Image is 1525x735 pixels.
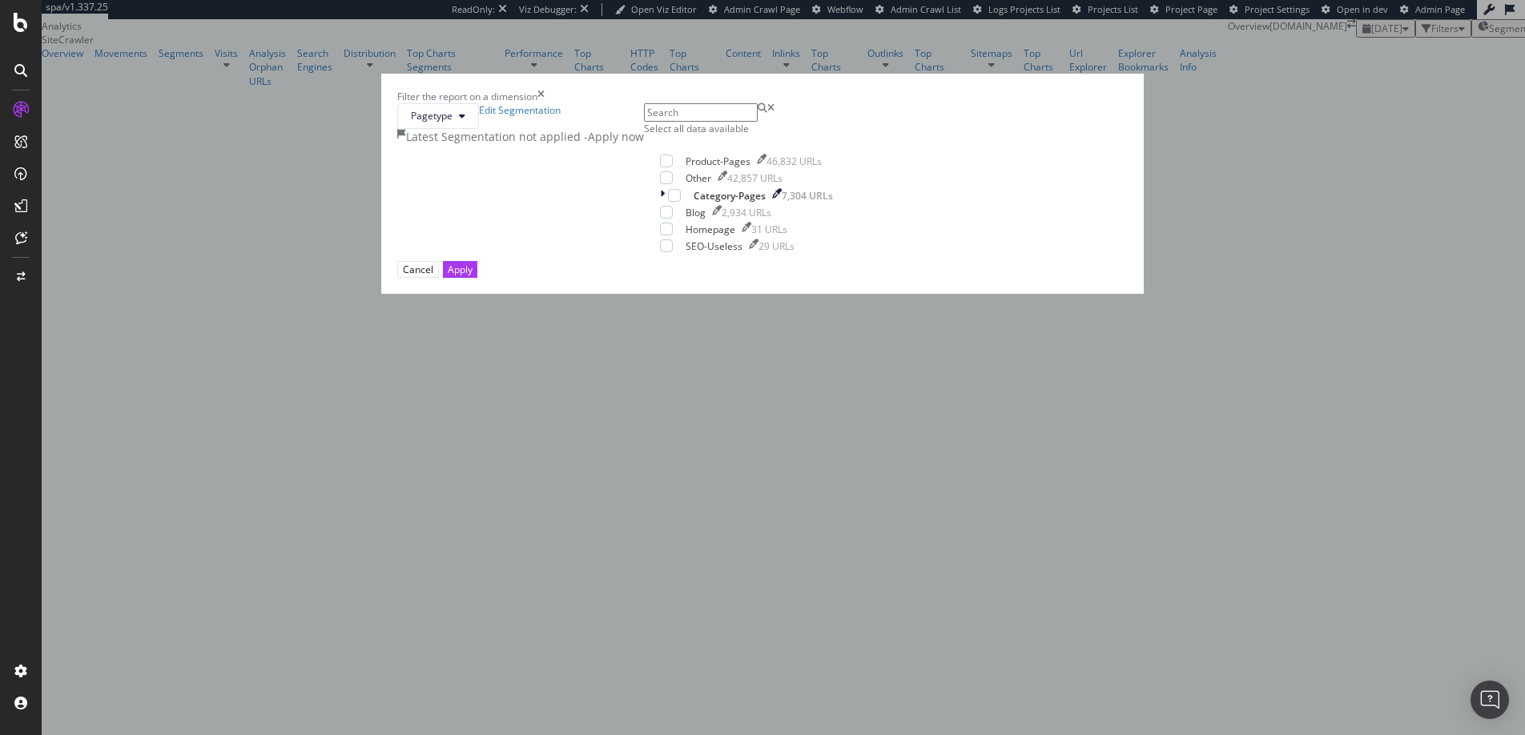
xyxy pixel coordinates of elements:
div: Homepage [686,223,735,236]
div: Filter the report on a dimension [397,90,537,103]
div: - Apply now [584,129,644,145]
div: 31 URLs [751,223,787,236]
div: Apply [448,263,473,276]
button: Cancel [397,261,439,278]
div: 29 URLs [758,239,795,253]
div: 7,304 URLs [782,189,833,203]
button: Pagetype [397,103,479,129]
div: Blog [686,206,706,219]
div: Open Intercom Messenger [1471,681,1509,719]
div: times [537,90,545,103]
span: Pagetype [411,109,453,122]
div: modal [381,74,1144,294]
div: 2,934 URLs [722,206,771,219]
div: Latest Segmentation not applied [406,129,584,145]
button: Apply [443,261,477,278]
a: Edit Segmentation [479,103,561,129]
input: Search [644,103,758,122]
div: Other [686,171,711,185]
div: Cancel [403,263,433,276]
div: 42,857 URLs [727,171,783,185]
div: Category-Pages [694,189,766,203]
div: Product-Pages [686,155,750,168]
div: SEO-Useless [686,239,742,253]
div: 46,832 URLs [767,155,822,168]
div: Select all data available [644,122,849,135]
